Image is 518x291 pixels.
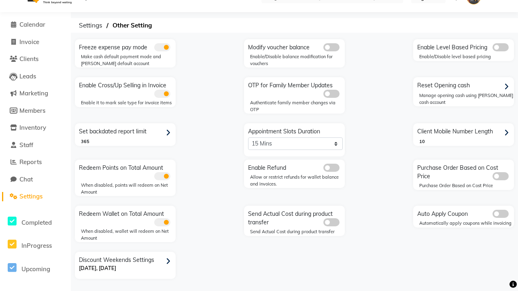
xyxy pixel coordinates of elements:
a: Settings [2,192,69,201]
span: Settings [75,18,106,33]
div: Enable Level Based Pricing [415,41,514,52]
span: Leads [19,72,36,80]
div: Allow or restrict refunds for wallet balance and invoices. [250,174,345,187]
div: Automatically apply coupons while invoicing [419,220,514,227]
div: Client Mobile Number Length [415,125,514,138]
span: Upcoming [21,265,50,273]
div: Redeem Points on Total Amount [77,162,176,180]
span: Chat [19,175,33,183]
div: Enable it to mark sale type for invoice items [81,99,176,106]
span: Completed [21,219,52,226]
span: Settings [19,192,42,200]
a: Clients [2,55,69,64]
p: [DATE], [DATE] [79,264,174,272]
span: Clients [19,55,38,63]
span: Members [19,107,45,114]
div: Enable/Disable level based pricing [419,53,514,60]
div: Appointment Slots Duration [246,125,345,150]
div: OTP for Family Member Updates [246,79,345,98]
a: Members [2,106,69,116]
a: Chat [2,175,69,184]
a: Reports [2,158,69,167]
a: Invoice [2,38,69,47]
div: Manage opening cash using [PERSON_NAME] cash account [419,92,514,105]
div: When disabled, wallet will redeem on Net Amount [81,228,176,241]
a: Calendar [2,20,69,30]
div: Modify voucher balance [246,41,345,52]
a: Leads [2,72,69,81]
div: Enable Cross/Up Selling in Invoice [77,79,176,98]
div: Purchase Order Based on Cost Price [419,182,514,189]
span: Staff [19,141,33,149]
div: Set backdated report limit [77,125,176,138]
div: 365 [81,138,176,145]
a: Staff [2,141,69,150]
span: Marketing [19,89,48,97]
span: Other Setting [108,18,156,33]
div: Authenticate family member changes via OTP [250,99,345,113]
div: Send Actual Cost during product transfer [250,228,345,235]
div: Redeem Wallet on Total Amount [77,208,176,226]
span: InProgress [21,242,52,249]
div: When disabled, points will redeem on Net Amount [81,182,176,195]
div: Make cash default payment mode and [PERSON_NAME] default account [81,53,176,67]
a: Inventory [2,123,69,133]
span: Reports [19,158,42,166]
span: Invoice [19,38,39,46]
a: Marketing [2,89,69,98]
div: 10 [419,138,514,145]
div: Discount Weekends Settings [77,254,176,279]
span: Calendar [19,21,45,28]
div: Enable/Disable balance modification for vouchers [250,53,345,67]
div: Send Actual Cost during product transfer [246,208,345,227]
div: Freeze expense pay mode [77,41,176,52]
div: Auto Apply Coupon [415,208,514,218]
div: Purchase Order Based on Cost Price [415,162,514,181]
span: Inventory [19,124,46,131]
div: Reset Opening cash [415,79,514,92]
div: Enable Refund [246,162,345,172]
